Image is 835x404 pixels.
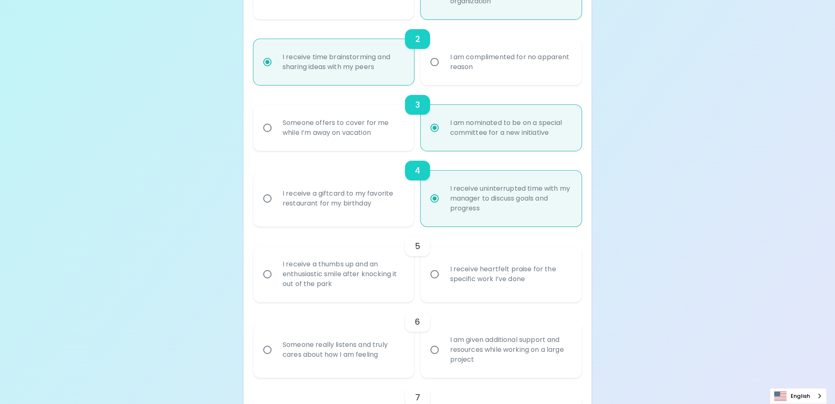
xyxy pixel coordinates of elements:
[443,325,577,374] div: I am given additional support and resources while working on a large project
[415,164,420,177] h6: 4
[253,85,582,151] div: choice-group-check
[276,249,410,299] div: I receive a thumbs up and an enthusiastic smile after knocking it out of the park
[443,174,577,223] div: I receive uninterrupted time with my manager to discuss goals and progress
[770,388,826,404] a: English
[415,315,420,328] h6: 6
[415,98,420,111] h6: 3
[276,330,410,369] div: Someone really listens and truly cares about how I am feeling
[253,302,582,378] div: choice-group-check
[770,388,827,404] aside: Language selected: English
[443,42,577,82] div: I am complimented for no apparent reason
[276,42,410,82] div: I receive time brainstorming and sharing ideas with my peers
[253,151,582,226] div: choice-group-check
[415,240,420,253] h6: 5
[276,108,410,148] div: Someone offers to cover for me while I’m away on vacation
[276,179,410,218] div: I receive a giftcard to my favorite restaurant for my birthday
[253,226,582,302] div: choice-group-check
[443,108,577,148] div: I am nominated to be on a special committee for a new initiative
[415,32,420,46] h6: 2
[770,388,827,404] div: Language
[415,391,420,404] h6: 7
[443,254,577,294] div: I receive heartfelt praise for the specific work I’ve done
[253,19,582,85] div: choice-group-check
